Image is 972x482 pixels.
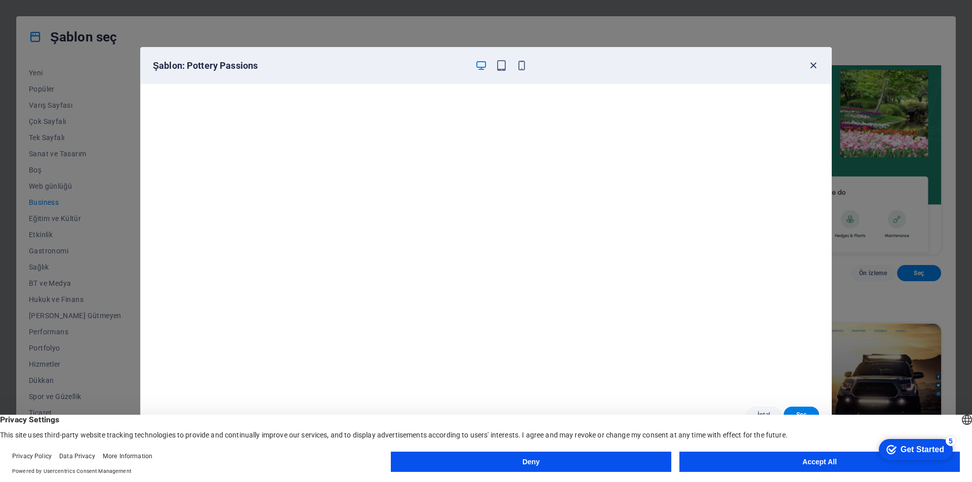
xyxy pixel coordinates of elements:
[75,2,85,12] div: 5
[746,407,782,423] button: İptal
[754,411,774,419] span: İptal
[792,411,811,419] span: Seç
[8,5,82,26] div: Get Started 5 items remaining, 0% complete
[153,60,467,72] h6: Şablon: Pottery Passions
[30,11,73,20] div: Get Started
[784,407,819,423] button: Seç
